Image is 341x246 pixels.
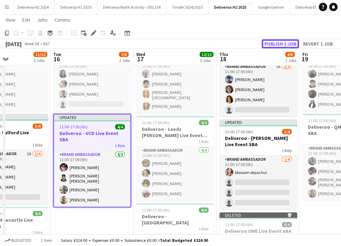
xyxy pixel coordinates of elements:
div: 3 Jobs [34,58,47,63]
button: Deliveroo H2 2024 [12,0,55,14]
span: Fri [302,51,308,57]
span: 1 Role [115,143,125,148]
span: 1 Role [198,139,209,144]
span: 11:00-17:00 (6h) [59,124,88,129]
button: Tinder 2024/2025 [167,0,209,14]
span: Wed [136,51,145,57]
span: Total Budgeted £324.00 [160,238,208,243]
span: Comms [55,17,70,23]
span: 0/4 [282,222,292,227]
div: Salary £324.00 + Expenses £0.00 + Subsistence £0.00 = [61,238,208,243]
span: 12/12 [200,52,213,57]
h3: Deliveroo - UCD Live Event SBA [54,130,130,143]
span: 17 [135,55,145,63]
div: Deleted [219,212,297,218]
span: Thu [219,51,228,57]
app-job-card: 11:00-17:00 (6h)4/4Deliveroo - Leeds [PERSON_NAME] Live Event SBA1 RoleBrand Ambassador4/411:00-1... [136,116,214,200]
span: Tue [53,51,61,57]
app-job-card: 11:00-17:00 (6h)3/4Deliveroo - Salford Live Event SBA1 RoleBrand Ambassador3/411:00-17:00 (6h)[PE... [53,26,131,111]
span: 4/4 [199,207,209,213]
div: Updated [219,119,297,125]
span: 1 Role [32,142,42,148]
span: Budgeted [11,238,31,243]
a: View [3,15,18,24]
span: 11:00-17:00 (6h) [225,129,253,134]
app-job-card: Updated11:00-17:00 (6h)3/4Deliveroo - [GEOGRAPHIC_DATA] Live Event SBA1 RoleBrand Ambassador1A3/4... [219,26,297,117]
button: Deliveroo H1 2025 [55,0,97,14]
span: 11:00-17:00 (6h) [308,118,336,123]
button: Budgeted [3,237,32,244]
button: Revert 1 job [300,39,335,48]
app-job-card: Updated11:00-17:00 (6h)1/4Deliveroo - [PERSON_NAME] Live Event SBA1 RoleBrand Ambassador1/411:00-... [219,119,297,209]
span: 18 [218,55,228,63]
a: Comms [52,15,73,24]
h3: Deliveroo - [GEOGRAPHIC_DATA] [136,213,214,226]
app-card-role: Brand Ambassador4/411:00-17:00 (6h)[PERSON_NAME][PERSON_NAME] [PERSON_NAME][PERSON_NAME][PERSON_N... [54,151,130,207]
button: Deliveroo H2 2025 [209,0,252,14]
span: 4/8 [285,52,295,57]
app-card-role: Brand Ambassador4/411:00-17:00 (6h)[PERSON_NAME][PERSON_NAME][PERSON_NAME][GEOGRAPHIC_DATA][PERSO... [136,57,214,113]
button: Deliveroo EMs 2025 [290,0,335,14]
span: 11:00-17:00 (6h) [142,120,170,125]
span: 16 [52,55,61,63]
span: Week 38 [23,41,40,46]
a: Jobs [34,15,50,24]
span: 11:00-17:00 (6h) [225,222,253,227]
span: 4/4 [115,124,125,129]
h3: Deliveroo UWE Live Event SBA [219,228,297,234]
app-card-role: Brand Ambassador1/411:00-17:00 (6h)blossom okpachui [219,156,297,209]
div: 2 Jobs [119,58,130,63]
span: 11:00-17:00 (6h) [142,207,170,213]
div: BST [43,41,50,46]
span: 3/4 [33,124,42,129]
span: 4/4 [33,211,42,216]
button: Publish 1 job [262,39,299,48]
span: Edit [22,17,30,23]
a: Edit [19,15,33,24]
span: 7/8 [119,52,129,57]
app-card-role: Brand Ambassador3/411:00-17:00 (6h)[PERSON_NAME][PERSON_NAME][PERSON_NAME] [53,57,131,111]
span: 1 Role [32,230,42,235]
span: 1 Role [198,226,209,231]
span: 19 [301,55,308,63]
button: Deliveroo North Activity - DEL134 [97,0,167,14]
app-job-card: Updated11:00-17:00 (6h)4/4Deliveroo - UCD Live Event SBA1 RoleBrand Ambassador4/411:00-17:00 (6h)... [53,114,131,207]
div: [DATE] [6,40,22,47]
div: Updated [54,114,130,120]
app-card-role: Brand Ambassador4/411:00-17:00 (6h)[PERSON_NAME][PERSON_NAME][PERSON_NAME][PERSON_NAME] [136,146,214,200]
span: Jobs [37,17,48,23]
h3: Deliveroo - [PERSON_NAME] Live Event SBA [219,135,297,148]
span: 4/4 [199,120,209,125]
span: 11/12 [33,52,47,57]
span: 1/4 [282,129,292,134]
span: 1 item [38,238,55,243]
span: 1 Role [282,148,292,153]
div: 2 Jobs [285,58,296,63]
app-card-role: Brand Ambassador1A3/411:00-17:00 (6h)[PERSON_NAME][PERSON_NAME][PERSON_NAME] [219,63,297,117]
button: Google Gemini [252,0,290,14]
app-job-card: 11:00-17:00 (6h)4/4Deliveroo - Bath Spa Live Event SBA1 RoleBrand Ambassador4/411:00-17:00 (6h)[P... [136,26,214,113]
span: View [6,17,15,23]
h3: Deliveroo - Leeds [PERSON_NAME] Live Event SBA [136,126,214,138]
div: 3 Jobs [200,58,213,63]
